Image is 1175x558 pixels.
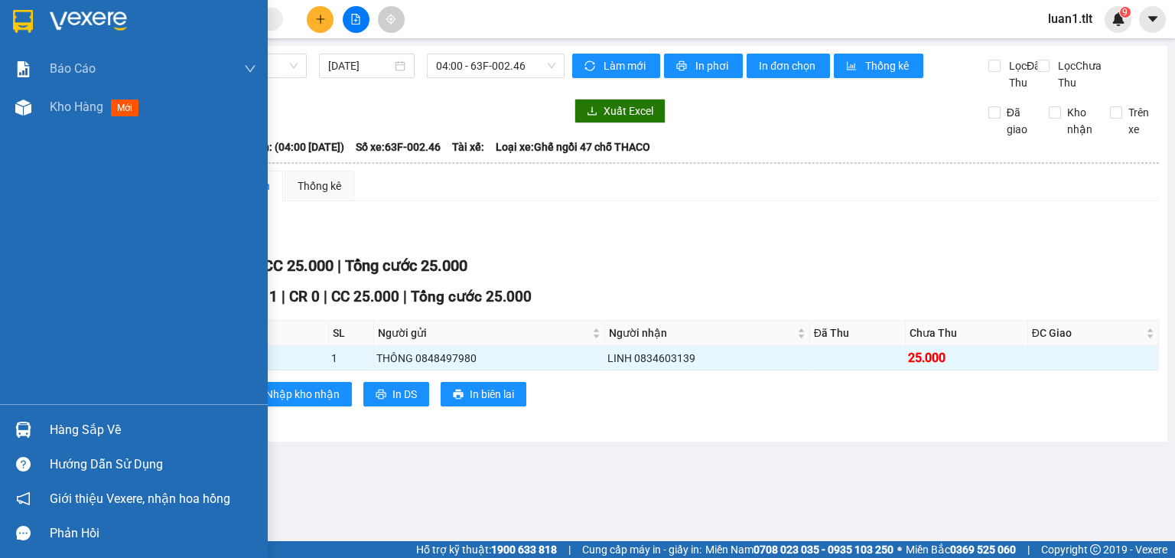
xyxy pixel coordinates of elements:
[50,489,230,508] span: Giới thiệu Vexere, nhận hoa hồng
[337,256,341,275] span: |
[452,139,484,155] span: Tài xế:
[329,321,374,346] th: SL
[695,57,731,74] span: In phơi
[950,543,1016,556] strong: 0369 525 060
[307,6,334,33] button: plus
[331,288,399,305] span: CC 25.000
[441,382,526,406] button: printerIn biên lai
[1052,57,1111,91] span: Lọc Chưa Thu
[572,54,660,78] button: syncLàm mới
[676,60,689,73] span: printer
[343,6,369,33] button: file-add
[846,60,859,73] span: bar-chart
[50,522,256,545] div: Phản hồi
[453,389,464,401] span: printer
[50,453,256,476] div: Hướng dẫn sử dụng
[233,139,344,155] span: Chuyến: (04:00 [DATE])
[1001,104,1038,138] span: Đã giao
[607,350,806,367] div: LINH 0834603139
[810,321,906,346] th: Đã Thu
[315,14,326,24] span: plus
[392,386,417,403] span: In DS
[897,547,902,553] span: ⚪️
[50,419,256,442] div: Hàng sắp về
[1027,541,1030,558] span: |
[1146,12,1160,26] span: caret-down
[411,288,532,305] span: Tổng cước 25.000
[609,325,793,341] span: Người nhận
[1036,9,1105,28] span: luan1.tlt
[865,57,911,74] span: Thống kê
[436,54,556,77] span: 04:00 - 63F-002.46
[604,103,653,119] span: Xuất Excel
[1061,104,1099,138] span: Kho nhận
[759,57,818,74] span: In đơn chọn
[491,543,557,556] strong: 1900 633 818
[1139,6,1166,33] button: caret-down
[16,457,31,472] span: question-circle
[324,288,327,305] span: |
[753,543,893,556] strong: 0708 023 035 - 0935 103 250
[386,14,396,24] span: aim
[15,100,31,116] img: warehouse-icon
[582,541,701,558] span: Cung cấp máy in - giấy in:
[906,321,1028,346] th: Chưa Thu
[1090,544,1101,555] span: copyright
[604,57,648,74] span: Làm mới
[50,59,96,78] span: Báo cáo
[574,99,666,123] button: downloadXuất Excel
[15,422,31,438] img: warehouse-icon
[328,57,391,74] input: 13/08/2025
[1120,7,1131,18] sup: 9
[834,54,923,78] button: bar-chartThống kê
[378,6,405,33] button: aim
[1003,57,1043,91] span: Lọc Đã Thu
[376,350,602,367] div: THÔNG 0848497980
[1112,12,1125,26] img: icon-new-feature
[16,491,31,506] span: notification
[584,60,597,73] span: sync
[350,14,361,24] span: file-add
[249,288,278,305] span: SL 1
[1122,7,1128,18] span: 9
[568,541,571,558] span: |
[906,541,1016,558] span: Miền Bắc
[345,256,467,275] span: Tổng cước 25.000
[416,541,557,558] span: Hỗ trợ kỹ thuật:
[13,10,33,33] img: logo-vxr
[236,382,352,406] button: downloadNhập kho nhận
[664,54,743,78] button: printerIn phơi
[470,386,514,403] span: In biên lai
[747,54,830,78] button: In đơn chọn
[15,61,31,77] img: solution-icon
[908,348,1025,367] div: 25.000
[244,63,256,75] span: down
[50,100,103,114] span: Kho hàng
[298,178,341,194] div: Thống kê
[282,288,285,305] span: |
[376,389,386,401] span: printer
[356,139,441,155] span: Số xe: 63F-002.46
[331,350,371,367] div: 1
[363,382,429,406] button: printerIn DS
[16,526,31,540] span: message
[263,256,334,275] span: CC 25.000
[496,139,650,155] span: Loại xe: Ghế ngồi 47 chỗ THACO
[403,288,407,305] span: |
[705,541,893,558] span: Miền Nam
[378,325,589,341] span: Người gửi
[1122,104,1160,138] span: Trên xe
[265,386,340,403] span: Nhập kho nhận
[1032,325,1143,341] span: ĐC Giao
[289,288,320,305] span: CR 0
[111,100,138,116] span: mới
[587,106,597,118] span: download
